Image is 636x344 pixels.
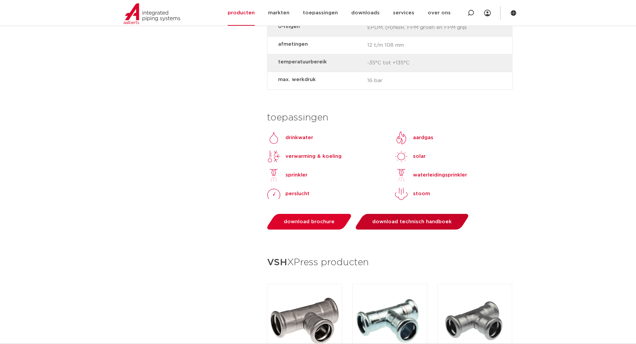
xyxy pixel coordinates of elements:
p: drinkwater [285,134,313,142]
p: verwarming & koeling [285,152,342,160]
span: -35°C tot +135°C [367,58,473,68]
a: sprinkler [267,168,307,182]
a: stoom [395,187,430,201]
a: aardgas [395,131,433,144]
strong: afmetingen [278,40,362,48]
p: sprinkler [285,171,307,179]
a: download brochure [265,214,353,230]
p: aardgas [413,134,433,142]
a: verwarming & koeling [267,150,342,163]
strong: temperatuurbereik [278,58,362,66]
strong: VSH [267,258,287,267]
a: perslucht [267,187,309,201]
p: perslucht [285,190,309,198]
img: Drinkwater [267,131,280,144]
p: solar [413,152,426,160]
p: stoom [413,190,430,198]
span: 16 bar [367,75,473,86]
h3: XPress producten [267,255,512,271]
img: solar [395,150,408,163]
span: EPDM, (H)NBR, FPM groen en FPM grijs [367,22,473,33]
h3: toepassingen [267,111,512,124]
strong: max. werkdruk [278,75,362,84]
a: solarsolar [395,150,426,163]
a: Drinkwaterdrinkwater [267,131,313,144]
span: download brochure [284,219,335,224]
a: download technisch handboek [354,214,470,230]
a: waterleidingsprinkler [395,168,467,182]
span: 12 t/m 108 mm [367,40,473,51]
p: waterleidingsprinkler [413,171,467,179]
span: download technisch handboek [372,219,452,224]
strong: o-ringen [278,22,362,31]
